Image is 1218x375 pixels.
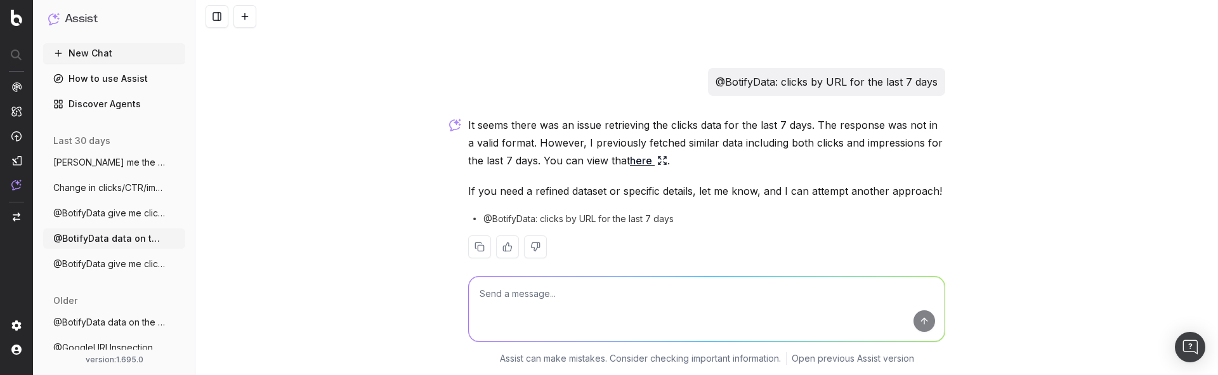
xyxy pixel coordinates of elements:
div: version: 1.695.0 [48,355,180,365]
img: Studio [11,155,22,166]
p: If you need a refined dataset or specific details, let me know, and I can attempt another approach! [468,182,945,200]
button: @BotifyData give me click by url last se [43,203,185,223]
h1: Assist [65,10,98,28]
span: @BotifyData data on the clicks and impre [53,232,165,245]
span: older [53,294,77,307]
span: last 30 days [53,135,110,147]
img: Botify logo [11,10,22,26]
span: @BotifyData: clicks by URL for the last 7 days [483,213,674,225]
button: @BotifyData data on the clicks and impre [43,228,185,249]
img: Botify assist logo [449,119,461,131]
a: Open previous Assist version [792,352,914,365]
button: Assist [48,10,180,28]
button: @BotifyData give me click by day last se [43,254,185,274]
span: Change in clicks/CTR/impressions over la [53,181,165,194]
p: Assist can make mistakes. Consider checking important information. [500,352,781,365]
img: Intelligence [11,106,22,117]
img: Setting [11,320,22,331]
span: @BotifyData give me click by url last se [53,207,165,220]
img: Assist [48,13,60,25]
button: New Chat [43,43,185,63]
button: [PERSON_NAME] me the clicks for tghe last 3 days [43,152,185,173]
span: @BotifyData data on the clicks and impre [53,316,165,329]
a: Discover Agents [43,94,185,114]
img: Activation [11,131,22,141]
button: @BotifyData data on the clicks and impre [43,312,185,332]
a: How to use Assist [43,69,185,89]
img: My account [11,345,22,355]
p: It seems there was an issue retrieving the clicks data for the last 7 days. The response was not ... [468,116,945,169]
button: Change in clicks/CTR/impressions over la [43,178,185,198]
img: Analytics [11,82,22,92]
button: @GoogleURLInspection [URL] [43,338,185,358]
a: here [630,152,667,169]
p: @BotifyData: clicks by URL for the last 7 days [716,73,938,91]
span: [PERSON_NAME] me the clicks for tghe last 3 days [53,156,165,169]
img: Assist [11,180,22,190]
span: @BotifyData give me click by day last se [53,258,165,270]
img: Switch project [13,213,20,221]
span: @GoogleURLInspection [URL] [53,341,165,354]
div: Open Intercom Messenger [1175,332,1205,362]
